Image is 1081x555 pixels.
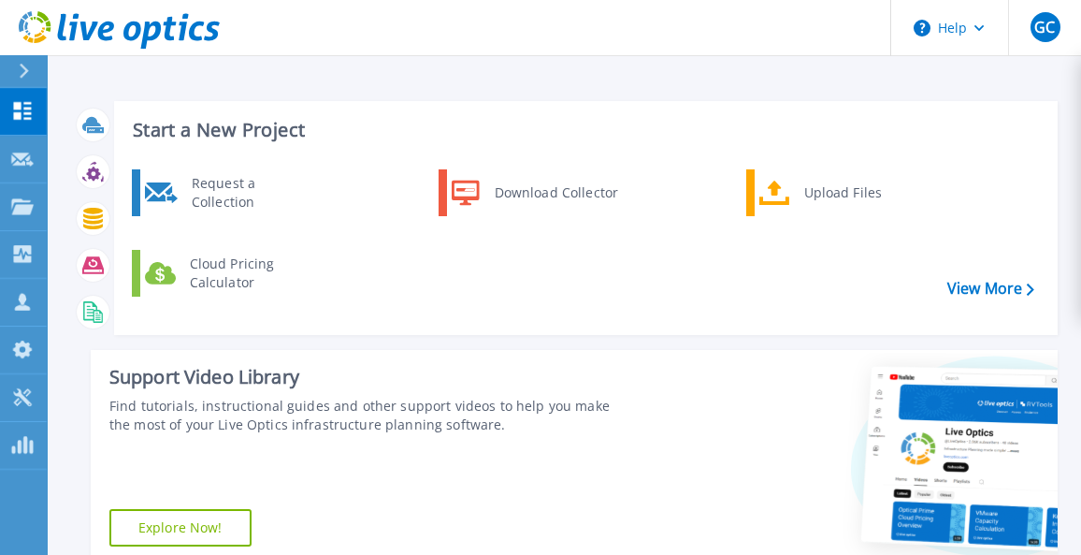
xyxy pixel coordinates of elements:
div: Download Collector [485,174,627,212]
div: Cloud Pricing Calculator [180,255,319,292]
a: View More [947,280,1034,298]
a: Download Collector [439,169,630,216]
div: Upload Files [795,174,933,212]
a: Explore Now! [109,509,252,547]
a: Upload Files [746,169,938,216]
a: Request a Collection [132,169,324,216]
h3: Start a New Project [133,120,1033,140]
div: Find tutorials, instructional guides and other support videos to help you make the most of your L... [109,397,610,434]
div: Support Video Library [109,365,610,389]
a: Cloud Pricing Calculator [132,250,324,297]
div: Request a Collection [182,174,319,212]
span: GC [1034,20,1055,35]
